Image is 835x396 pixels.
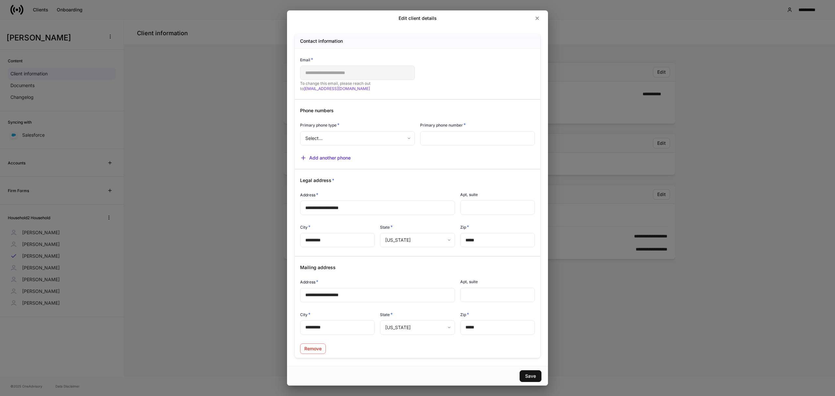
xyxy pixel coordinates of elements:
h2: Edit client details [399,15,437,22]
div: Mailing address [295,256,535,271]
h6: Address [300,191,318,198]
div: Remove [304,346,322,351]
h6: City [300,311,311,318]
h6: State [380,224,393,230]
div: Select... [300,131,415,145]
button: Remove [300,343,326,354]
button: Add another phone [300,155,351,161]
h6: Email [300,56,313,63]
h6: Apt, suite [460,279,478,285]
p: To change this email, please reach out to [300,81,415,91]
h6: Zip [460,224,469,230]
h6: Primary phone type [300,122,340,128]
h6: Primary phone number [420,122,466,128]
h6: Zip [460,311,469,318]
h6: Apt, suite [460,191,478,198]
h6: Address [300,279,318,285]
a: [EMAIL_ADDRESS][DOMAIN_NAME] [304,86,370,91]
div: Phone numbers [295,99,535,114]
h6: State [380,311,393,318]
h5: Contact information [300,38,343,44]
div: [US_STATE] [380,320,455,335]
button: Save [520,370,541,382]
div: Save [525,374,536,378]
h6: City [300,224,311,230]
div: Legal address [295,169,535,184]
div: [US_STATE] [380,233,455,247]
